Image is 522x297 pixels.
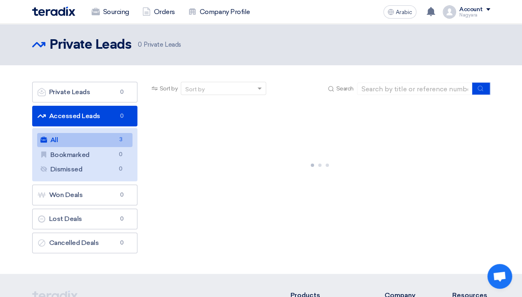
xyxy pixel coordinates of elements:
font: Private Leads [50,38,132,52]
a: Cancelled Deals0 [32,233,137,253]
font: Nagyara [459,12,477,18]
font: Bookmarked [50,151,90,159]
a: Won Deals0 [32,185,137,205]
font: Account [459,6,483,13]
img: Teradix logo [32,7,75,16]
font: Dismissed [50,165,83,173]
a: Sourcing [85,3,136,21]
font: Lost Deals [49,215,82,223]
font: Sourcing [103,8,129,16]
font: 0 [120,240,124,246]
img: profile_test.png [443,5,456,19]
font: 0 [119,166,123,172]
font: Arabic [396,9,412,16]
font: 0 [138,41,142,48]
a: Private Leads0 [32,82,137,102]
font: 0 [120,192,124,198]
div: Open chat [487,264,512,289]
a: Accessed Leads0 [32,106,137,126]
font: All [50,136,58,144]
input: Search by title or reference number [357,83,472,95]
font: 0 [119,151,123,157]
font: Orders [154,8,175,16]
font: 3 [119,136,123,143]
font: Private Leads [144,41,181,48]
font: Company Profile [200,8,250,16]
font: Cancelled Deals [49,239,99,247]
button: Arabic [383,5,416,19]
a: Lost Deals0 [32,209,137,229]
font: Sort by [160,85,178,92]
font: 0 [120,216,124,222]
font: Private Leads [49,88,90,96]
font: Accessed Leads [49,112,100,120]
font: 0 [120,89,124,95]
font: Won Deals [49,191,83,199]
a: Orders [136,3,182,21]
font: Search [336,85,353,92]
font: Sort by [185,86,205,93]
font: 0 [120,113,124,119]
